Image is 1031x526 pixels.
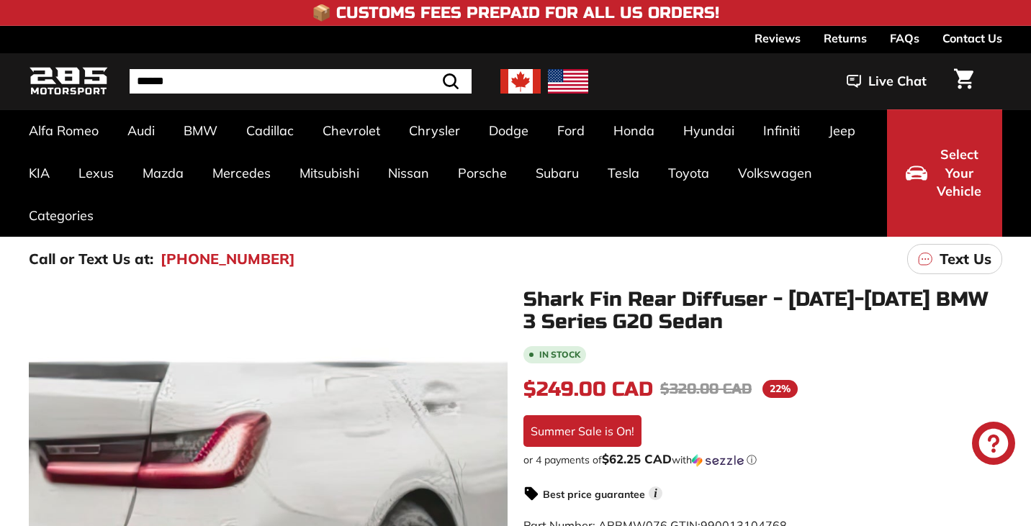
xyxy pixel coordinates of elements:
[940,248,991,270] p: Text Us
[968,422,1019,468] inbox-online-store-chat: Shopify online store chat
[890,26,919,50] a: FAQs
[649,486,662,500] span: i
[523,289,1002,333] h1: Shark Fin Rear Diffuser - [DATE]-[DATE] BMW 3 Series G20 Sedan
[824,26,867,50] a: Returns
[521,152,593,194] a: Subaru
[198,152,285,194] a: Mercedes
[312,4,719,22] h4: 📦 Customs Fees Prepaid for All US Orders!
[444,152,521,194] a: Porsche
[14,194,108,237] a: Categories
[14,152,64,194] a: KIA
[692,454,744,467] img: Sezzle
[29,65,108,99] img: Logo_285_Motorsport_areodynamics_components
[539,350,580,359] b: In stock
[29,248,153,270] p: Call or Text Us at:
[828,63,945,99] button: Live Chat
[669,109,749,152] a: Hyundai
[523,453,1002,467] div: or 4 payments of$62.25 CADwithSezzle Click to learn more about Sezzle
[169,109,232,152] a: BMW
[942,26,1002,50] a: Contact Us
[543,488,645,501] strong: Best price guarantee
[599,109,669,152] a: Honda
[474,109,543,152] a: Dodge
[749,109,814,152] a: Infiniti
[762,380,798,398] span: 22%
[724,152,827,194] a: Volkswagen
[64,152,128,194] a: Lexus
[523,415,641,447] div: Summer Sale is On!
[593,152,654,194] a: Tesla
[945,57,982,106] a: Cart
[660,380,752,398] span: $320.00 CAD
[128,152,198,194] a: Mazda
[907,244,1002,274] a: Text Us
[374,152,444,194] a: Nissan
[232,109,308,152] a: Cadillac
[130,69,472,94] input: Search
[602,451,672,466] span: $62.25 CAD
[113,109,169,152] a: Audi
[161,248,295,270] a: [PHONE_NUMBER]
[523,453,1002,467] div: or 4 payments of with
[285,152,374,194] a: Mitsubishi
[395,109,474,152] a: Chrysler
[935,145,983,201] span: Select Your Vehicle
[887,109,1002,237] button: Select Your Vehicle
[308,109,395,152] a: Chevrolet
[523,377,653,402] span: $249.00 CAD
[755,26,801,50] a: Reviews
[814,109,870,152] a: Jeep
[654,152,724,194] a: Toyota
[543,109,599,152] a: Ford
[868,72,927,91] span: Live Chat
[14,109,113,152] a: Alfa Romeo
